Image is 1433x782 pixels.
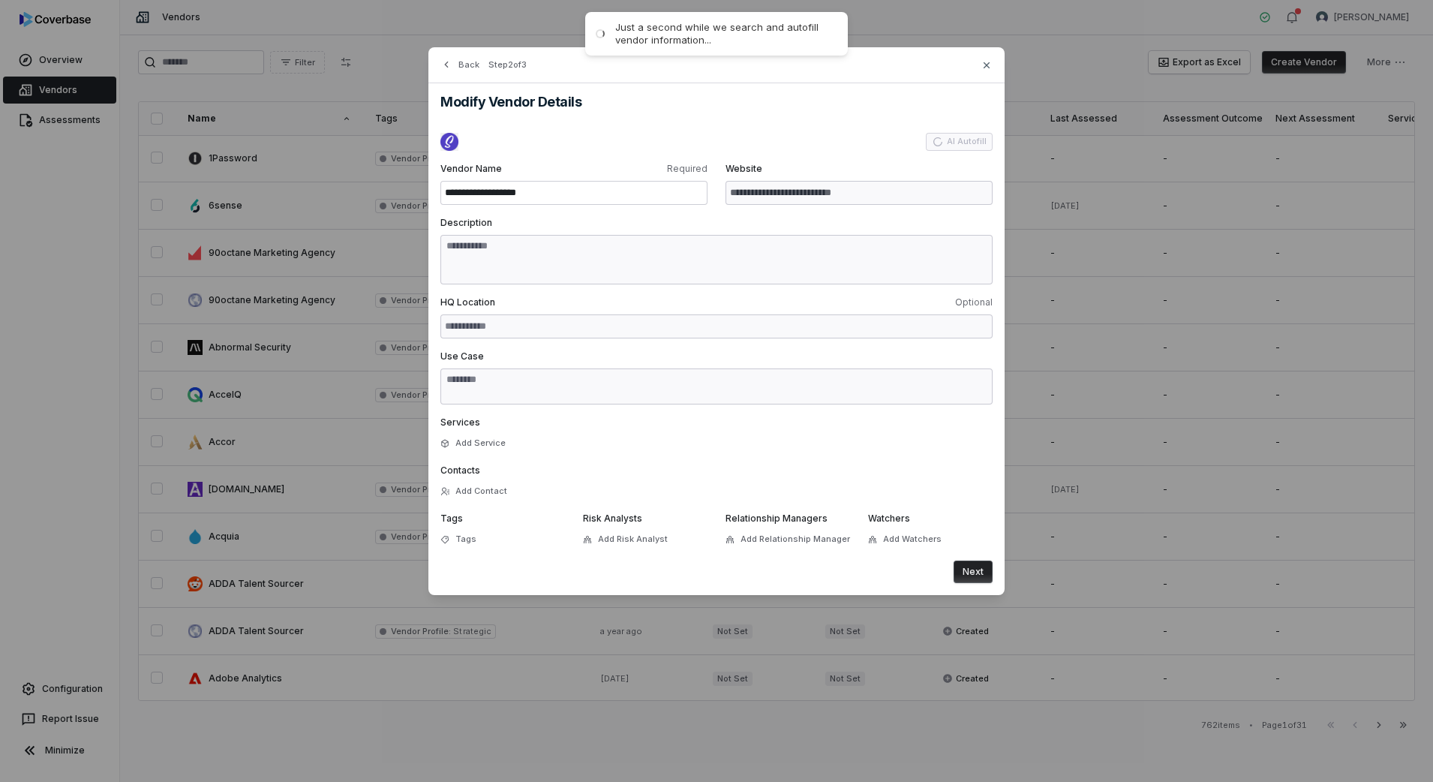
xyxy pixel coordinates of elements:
[583,513,642,524] span: Risk Analysts
[440,350,484,362] span: Use Case
[440,296,713,308] span: HQ Location
[440,217,492,228] span: Description
[726,163,993,175] span: Website
[440,465,480,476] span: Contacts
[455,534,476,545] span: Tags
[440,513,463,524] span: Tags
[436,51,484,78] button: Back
[741,534,850,545] span: Add Relationship Manager
[726,513,828,524] span: Relationship Managers
[954,561,993,583] button: Next
[720,296,993,308] span: Optional
[440,95,993,109] h2: Modify Vendor Details
[440,163,571,175] span: Vendor Name
[598,534,668,545] span: Add Risk Analyst
[488,59,527,71] span: Step 2 of 3
[864,526,946,553] button: Add Watchers
[436,430,510,457] button: Add Service
[436,478,512,505] button: Add Contact
[440,417,480,428] span: Services
[577,163,707,175] span: Required
[615,21,833,47] div: Just a second while we search and autofill vendor information...
[868,513,910,524] span: Watchers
